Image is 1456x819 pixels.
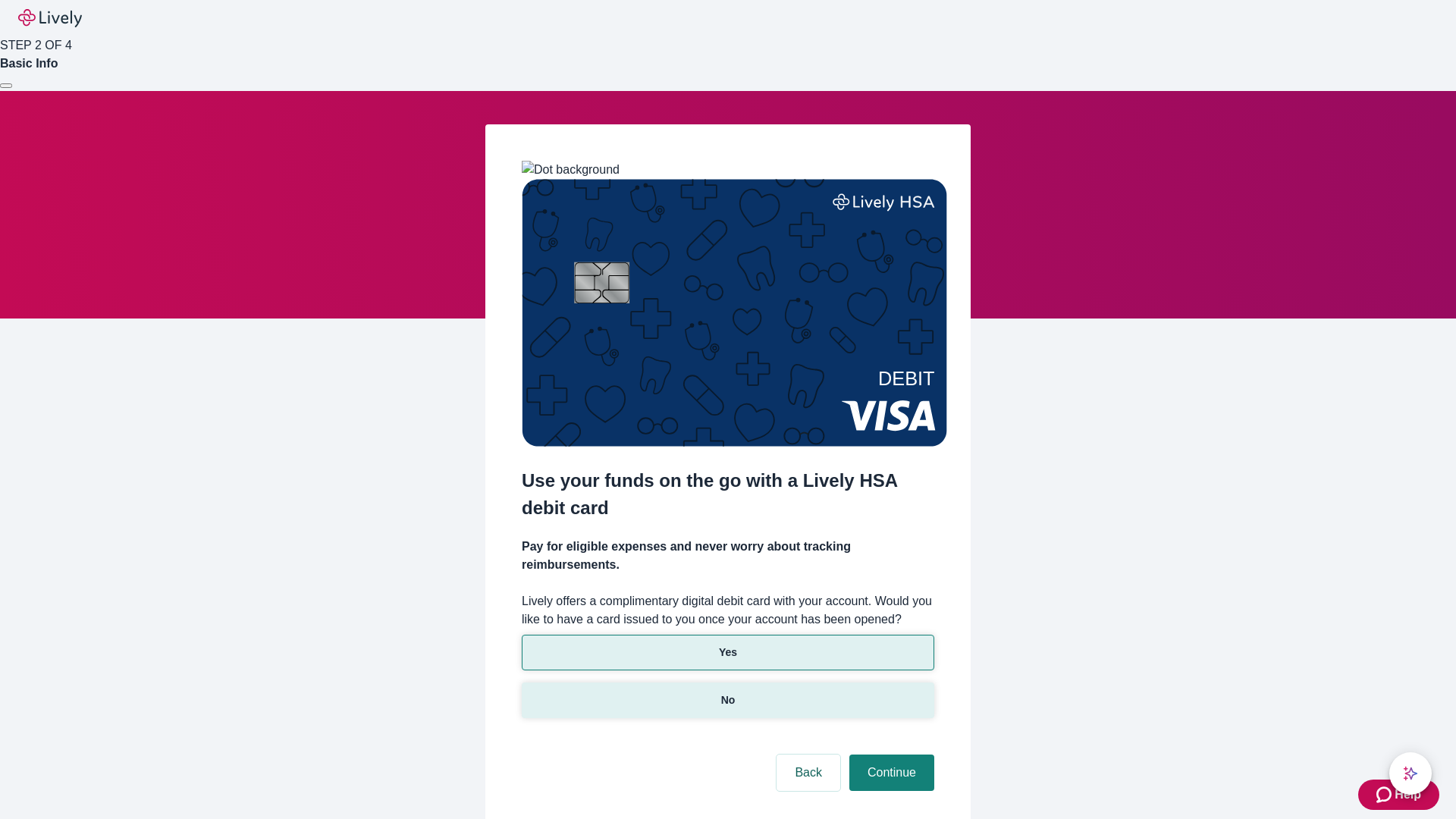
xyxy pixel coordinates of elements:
[522,682,934,718] button: No
[18,9,82,27] img: Lively
[522,592,934,629] label: Lively offers a complimentary digital debit card with your account. Would you like to have a card...
[522,635,934,670] button: Yes
[1389,752,1432,795] button: chat
[719,645,737,661] p: Yes
[1358,780,1439,810] button: Zendesk support iconHelp
[522,467,934,522] h2: Use your funds on the go with a Lively HSA debit card
[522,179,947,447] img: Debit card
[849,755,934,791] button: Continue
[777,755,840,791] button: Back
[1376,786,1395,804] svg: Zendesk support icon
[1395,786,1421,804] span: Help
[1403,766,1418,781] svg: Lively AI Assistant
[721,692,736,708] p: No
[522,161,620,179] img: Dot background
[522,538,934,574] h4: Pay for eligible expenses and never worry about tracking reimbursements.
